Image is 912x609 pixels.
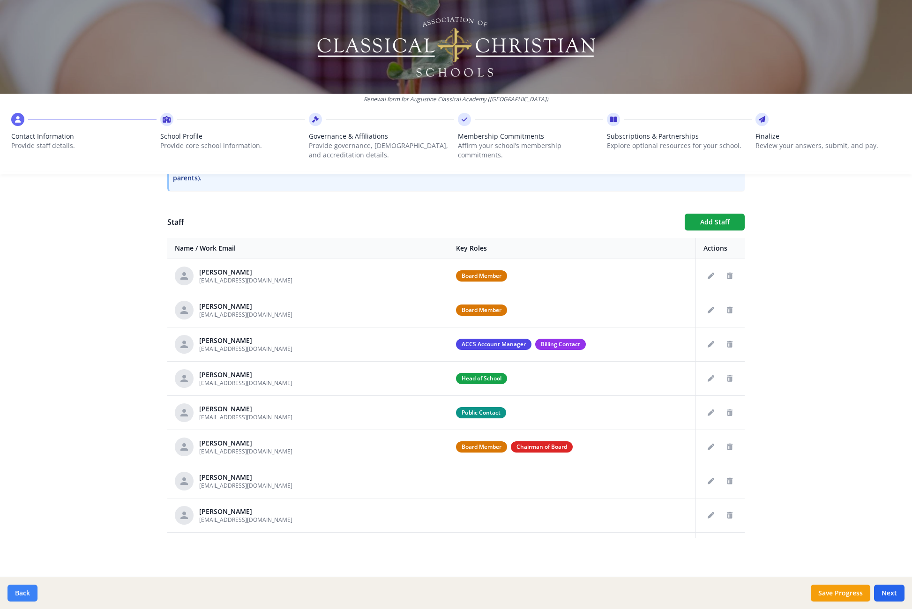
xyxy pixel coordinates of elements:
span: Board Member [456,441,507,453]
span: [EMAIL_ADDRESS][DOMAIN_NAME] [199,447,292,455]
p: Provide governance, [DEMOGRAPHIC_DATA], and accreditation details. [309,141,454,160]
button: Back [7,585,37,602]
span: Chairman of Board [511,441,573,453]
button: Delete staff [722,371,737,386]
button: Add Staff [685,214,745,230]
button: Delete staff [722,337,737,352]
button: Edit staff [703,303,718,318]
span: Membership Commitments [458,132,603,141]
span: [EMAIL_ADDRESS][DOMAIN_NAME] [199,379,292,387]
button: Next [874,585,905,602]
div: [PERSON_NAME] [199,370,292,379]
span: Subscriptions & Partnerships [607,132,752,141]
span: ACCS Account Manager [456,339,531,350]
span: Board Member [456,270,507,282]
button: Edit staff [703,508,718,523]
button: Edit staff [703,405,718,420]
div: [PERSON_NAME] [199,507,292,516]
button: Edit staff [703,371,718,386]
img: Logo [316,14,597,80]
p: Affirm your school’s membership commitments. [458,141,603,160]
span: [EMAIL_ADDRESS][DOMAIN_NAME] [199,345,292,353]
th: Actions [696,238,745,259]
th: Name / Work Email [167,238,449,259]
div: [PERSON_NAME] [199,302,292,311]
button: Delete staff [722,508,737,523]
span: School Profile [160,132,306,141]
div: [PERSON_NAME] [199,438,292,448]
span: Governance & Affiliations [309,132,454,141]
button: Edit staff [703,337,718,352]
span: [EMAIL_ADDRESS][DOMAIN_NAME] [199,482,292,490]
button: Delete staff [722,439,737,454]
span: [EMAIL_ADDRESS][DOMAIN_NAME] [199,516,292,524]
button: Edit staff [703,474,718,489]
button: Delete staff [722,268,737,283]
div: [PERSON_NAME] [199,473,292,482]
p: Provide staff details. [11,141,157,150]
button: Edit staff [703,268,718,283]
span: Finalize [755,132,901,141]
div: [PERSON_NAME] [199,267,292,277]
div: [PERSON_NAME] [199,404,292,414]
button: Delete staff [722,405,737,420]
span: Public Contact [456,407,506,418]
button: Edit staff [703,439,718,454]
button: Delete staff [722,474,737,489]
span: [EMAIL_ADDRESS][DOMAIN_NAME] [199,311,292,319]
button: Delete staff [722,303,737,318]
span: Contact Information [11,132,157,141]
p: Provide core school information. [160,141,306,150]
span: Billing Contact [535,339,586,350]
span: [EMAIL_ADDRESS][DOMAIN_NAME] [199,413,292,421]
span: Board Member [456,304,507,316]
span: [EMAIL_ADDRESS][DOMAIN_NAME] [199,276,292,284]
p: Explore optional resources for your school. [607,141,752,150]
th: Key Roles [449,238,696,259]
button: Save Progress [811,585,870,602]
span: Head of School [456,373,507,384]
p: Review your answers, submit, and pay. [755,141,901,150]
h1: Staff [167,216,677,228]
div: [PERSON_NAME] [199,336,292,345]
